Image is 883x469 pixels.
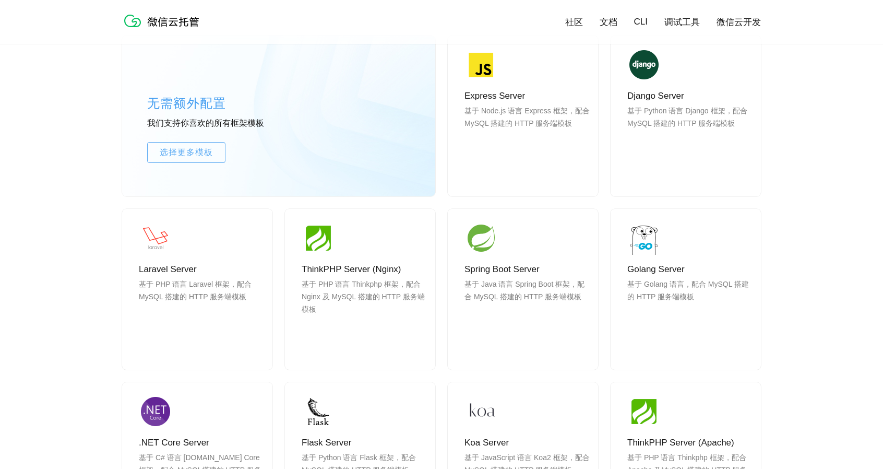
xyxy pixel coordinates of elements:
[147,118,304,130] p: 我们支持你喜欢的所有框架模板
[664,16,700,28] a: 调试工具
[147,93,304,114] p: 无需额外配置
[627,104,753,155] p: 基于 Python 语言 Django 框架，配合 MySQL 搭建的 HTTP 服务端模板
[139,278,264,328] p: 基于 PHP 语言 Laravel 框架，配合 MySQL 搭建的 HTTP 服务端模板
[302,437,427,449] p: Flask Server
[464,278,590,328] p: 基于 Java 语言 Spring Boot 框架，配合 MySQL 搭建的 HTTP 服务端模板
[122,24,206,33] a: 微信云托管
[464,104,590,155] p: 基于 Node.js 语言 Express 框架，配合 MySQL 搭建的 HTTP 服务端模板
[717,16,761,28] a: 微信云开发
[302,278,427,328] p: 基于 PHP 语言 Thinkphp 框架，配合 Nginx 及 MySQL 搭建的 HTTP 服务端模板
[139,263,264,276] p: Laravel Server
[627,437,753,449] p: ThinkPHP Server (Apache)
[148,146,225,159] span: 选择更多模板
[634,17,648,27] a: CLI
[627,90,753,102] p: Django Server
[627,263,753,276] p: Golang Server
[565,16,583,28] a: 社区
[302,263,427,276] p: ThinkPHP Server (Nginx)
[464,263,590,276] p: Spring Boot Server
[464,437,590,449] p: Koa Server
[464,90,590,102] p: Express Server
[600,16,617,28] a: 文档
[627,278,753,328] p: 基于 Golang 语言，配合 MySQL 搭建的 HTTP 服务端模板
[122,10,206,31] img: 微信云托管
[139,437,264,449] p: .NET Core Server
